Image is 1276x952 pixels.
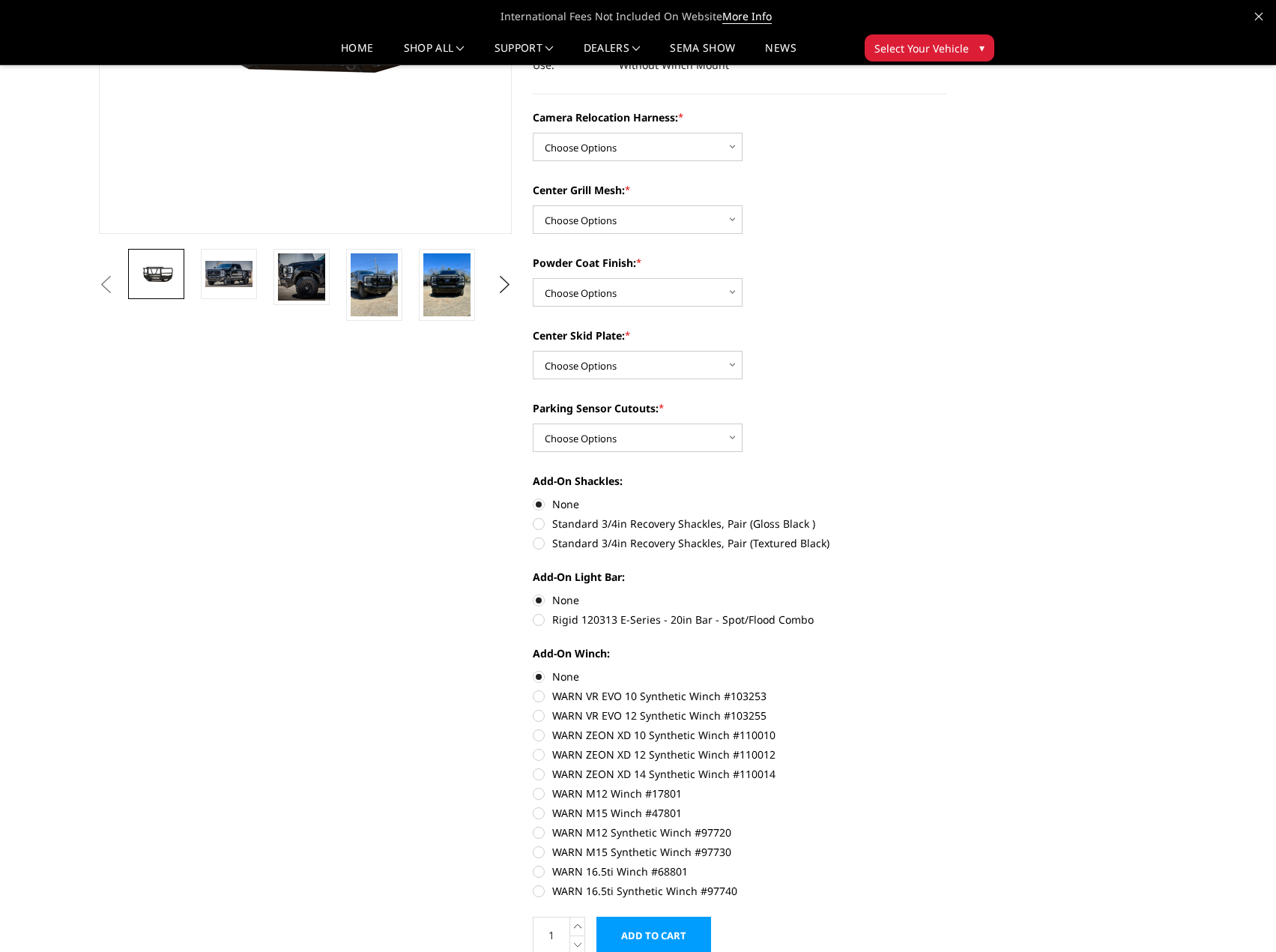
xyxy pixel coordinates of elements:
[533,535,946,551] label: Standard 3/4in Recovery Shackles, Pair (Textured Black)
[533,688,946,704] label: WARN VR EVO 10 Synthetic Winch #103253
[979,40,985,55] span: ▾
[533,400,946,416] label: Parking Sensor Cutouts:
[533,109,946,125] label: Camera Relocation Harness:
[533,612,946,627] label: Rigid 120313 E-Series - 20in Bar - Spot/Flood Combo
[533,328,946,343] label: Center Skid Plate:
[495,43,554,64] a: Support
[1201,880,1276,952] iframe: Chat Widget
[533,844,946,860] label: WARN M15 Synthetic Winch #97730
[670,43,735,64] a: SEMA Show
[533,569,946,585] label: Add-On Light Bar:
[533,516,946,531] label: Standard 3/4in Recovery Shackles, Pair (Gloss Black )
[533,255,946,271] label: Powder Coat Finish:
[99,1,1178,31] span: International Fees Not Included On Website
[533,727,946,743] label: WARN ZEON XD 10 Synthetic Winch #110010
[404,43,465,64] a: shop all
[533,496,946,512] label: None
[533,883,946,899] label: WARN 16.5ti Synthetic Winch #97740
[533,805,946,821] label: WARN M15 Winch #47801
[533,825,946,840] label: WARN M12 Synthetic Winch #97720
[133,261,180,287] img: 2023-2025 Ford F250-350 - T2 Series - Extreme Front Bumper (receiver or winch)
[423,253,471,316] img: 2023-2025 Ford F250-350 - T2 Series - Extreme Front Bumper (receiver or winch)
[493,274,515,296] button: Next
[278,253,325,301] img: 2023-2025 Ford F250-350 - T2 Series - Extreme Front Bumper (receiver or winch)
[533,708,946,723] label: WARN VR EVO 12 Synthetic Winch #103255
[533,766,946,782] label: WARN ZEON XD 14 Synthetic Winch #110014
[865,34,994,61] button: Select Your Vehicle
[584,43,641,64] a: Dealers
[533,182,946,198] label: Center Grill Mesh:
[341,43,373,64] a: Home
[205,261,253,286] img: 2023-2025 Ford F250-350 - T2 Series - Extreme Front Bumper (receiver or winch)
[351,253,398,316] img: 2023-2025 Ford F250-350 - T2 Series - Extreme Front Bumper (receiver or winch)
[533,747,946,762] label: WARN ZEON XD 12 Synthetic Winch #110012
[533,592,946,608] label: None
[533,864,946,879] label: WARN 16.5ti Winch #68801
[533,473,946,489] label: Add-On Shackles:
[533,645,946,661] label: Add-On Winch:
[765,43,796,64] a: News
[533,669,946,684] label: None
[533,786,946,801] label: WARN M12 Winch #17801
[95,274,118,296] button: Previous
[722,9,772,24] a: More Info
[874,40,969,56] span: Select Your Vehicle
